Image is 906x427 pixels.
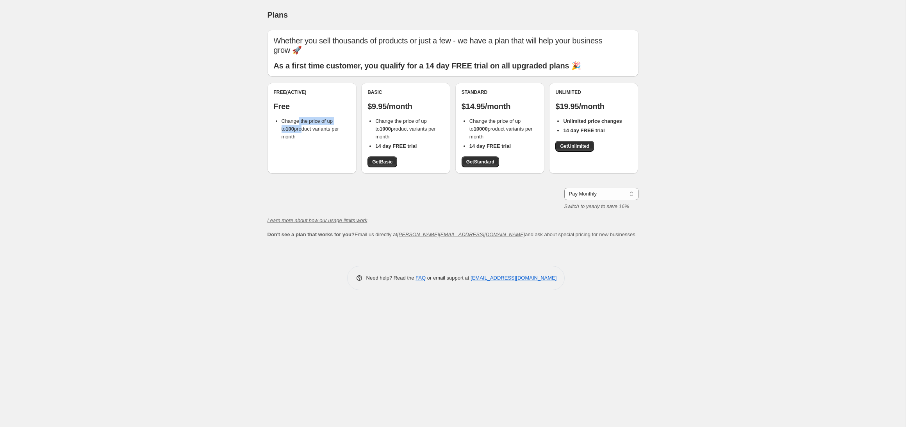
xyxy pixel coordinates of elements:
b: 14 day FREE trial [563,127,605,133]
span: Change the price of up to product variants per month [375,118,436,140]
span: Get Unlimited [560,143,589,149]
a: GetUnlimited [555,141,594,152]
a: GetBasic [367,156,397,167]
p: $19.95/month [555,102,632,111]
a: [PERSON_NAME][EMAIL_ADDRESS][DOMAIN_NAME] [397,231,525,237]
p: $9.95/month [367,102,444,111]
span: Change the price of up to product variants per month [282,118,339,140]
b: 10000 [474,126,488,132]
span: Need help? Read the [366,275,416,281]
b: 14 day FREE trial [375,143,417,149]
b: 100 [285,126,294,132]
div: Basic [367,89,444,95]
b: Unlimited price changes [563,118,622,124]
span: Plans [268,11,288,19]
a: Learn more about how our usage limits work [268,217,367,223]
b: Don't see a plan that works for you? [268,231,355,237]
p: Whether you sell thousands of products or just a few - we have a plan that will help your busines... [274,36,632,55]
span: Email us directly at and ask about special pricing for new businesses [268,231,635,237]
a: GetStandard [462,156,499,167]
p: Free [274,102,350,111]
span: Get Standard [466,159,494,165]
div: Unlimited [555,89,632,95]
span: Change the price of up to product variants per month [469,118,533,140]
div: Standard [462,89,538,95]
b: As a first time customer, you qualify for a 14 day FREE trial on all upgraded plans 🎉 [274,61,581,70]
b: 14 day FREE trial [469,143,511,149]
a: FAQ [416,275,426,281]
span: or email support at [426,275,471,281]
span: Get Basic [372,159,392,165]
i: Switch to yearly to save 16% [564,203,629,209]
a: [EMAIL_ADDRESS][DOMAIN_NAME] [471,275,556,281]
div: Free (Active) [274,89,350,95]
b: 1000 [380,126,391,132]
p: $14.95/month [462,102,538,111]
